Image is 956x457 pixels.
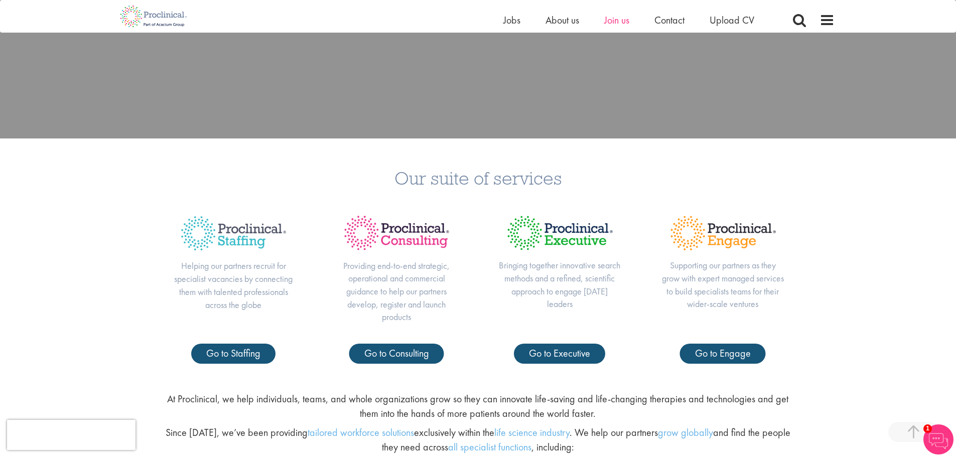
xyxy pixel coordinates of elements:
p: At Proclinical, we help individuals, teams, and whole organizations grow so they can innovate lif... [162,392,794,420]
img: Proclinical Title [661,207,784,259]
a: Go to Consulting [349,344,444,364]
span: Go to Engage [695,347,751,360]
p: Bringing together innovative search methods and a refined, scientific approach to engage [DATE] l... [498,259,621,311]
a: Go to Staffing [191,344,276,364]
img: Proclinical Title [498,207,621,259]
h3: Our suite of services [8,169,948,187]
a: Jobs [503,14,520,27]
p: Since [DATE], we’ve been providing exclusively within the . We help our partners and find the peo... [162,425,794,454]
img: Chatbot [923,424,953,454]
p: Providing end-to-end strategic, operational and commercial guidance to help our partners develop,... [335,259,458,324]
a: Contact [654,14,685,27]
a: Upload CV [710,14,754,27]
span: 1 [923,424,932,433]
img: Proclinical Title [172,207,295,259]
span: Go to Consulting [364,347,429,360]
a: Go to Executive [514,344,605,364]
a: grow globally [658,426,713,439]
iframe: reCAPTCHA [7,420,135,450]
a: Join us [604,14,629,27]
img: Proclinical Title [335,207,458,259]
a: tailored workforce solutions [308,426,414,439]
a: About us [545,14,579,27]
a: life science industry [494,426,570,439]
span: Go to Executive [529,347,590,360]
a: Go to Engage [680,344,766,364]
p: Helping our partners recruit for specialist vacancies by connecting them with talented profession... [172,259,295,311]
span: Go to Staffing [206,347,260,360]
p: Supporting our partners as they grow with expert managed services to build specialists teams for ... [661,259,784,311]
a: all specialist functions [448,440,531,453]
